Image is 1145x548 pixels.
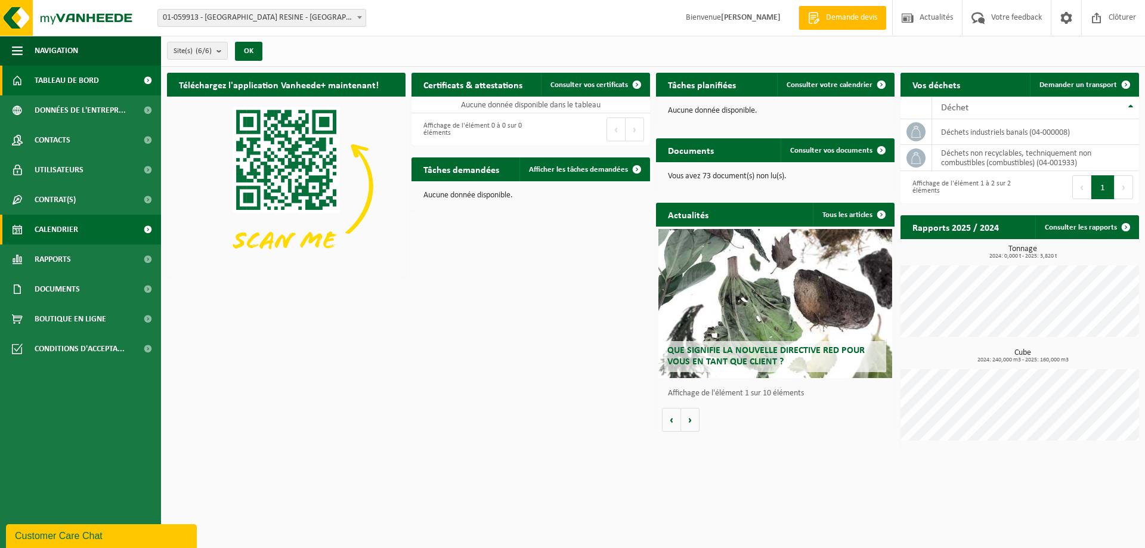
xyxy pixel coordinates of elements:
span: Rapports [35,244,71,274]
span: Contacts [35,125,70,155]
p: Vous avez 73 document(s) non lu(s). [668,172,883,181]
span: Boutique en ligne [35,304,106,334]
h2: Vos déchets [900,73,972,96]
button: Next [1115,175,1133,199]
h3: Cube [906,349,1139,363]
h2: Téléchargez l'application Vanheede+ maintenant! [167,73,391,96]
button: Previous [606,117,626,141]
count: (6/6) [196,47,212,55]
a: Consulter vos certificats [541,73,649,97]
img: Download de VHEPlus App [167,97,406,275]
button: OK [235,42,262,61]
h3: Tonnage [906,245,1139,259]
span: Afficher les tâches demandées [529,166,628,174]
td: déchets non recyclables, techniquement non combustibles (combustibles) (04-001933) [932,145,1139,171]
p: Affichage de l'élément 1 sur 10 éléments [668,389,889,398]
button: Volgende [681,408,700,432]
span: Données de l'entrepr... [35,95,126,125]
span: Consulter vos documents [790,147,872,154]
a: Consulter votre calendrier [777,73,893,97]
span: Conditions d'accepta... [35,334,125,364]
h2: Tâches planifiées [656,73,748,96]
span: 01-059913 - FRANCE RESINE - ST JANS CAPPEL [157,9,366,27]
span: Contrat(s) [35,185,76,215]
a: Consulter les rapports [1035,215,1138,239]
h2: Actualités [656,203,720,226]
a: Demande devis [799,6,886,30]
iframe: chat widget [6,522,199,548]
p: Aucune donnée disponible. [423,191,638,200]
a: Demander un transport [1030,73,1138,97]
h2: Documents [656,138,726,162]
span: Demander un transport [1039,81,1117,89]
span: Consulter vos certificats [550,81,628,89]
a: Afficher les tâches demandées [519,157,649,181]
span: Site(s) [174,42,212,60]
span: Utilisateurs [35,155,83,185]
button: Site(s)(6/6) [167,42,228,60]
span: Déchet [941,103,968,113]
span: Documents [35,274,80,304]
span: Consulter votre calendrier [787,81,872,89]
a: Tous les articles [813,203,893,227]
span: 2024: 240,000 m3 - 2025: 160,000 m3 [906,357,1139,363]
button: Previous [1072,175,1091,199]
div: Affichage de l'élément 1 à 2 sur 2 éléments [906,174,1014,200]
button: 1 [1091,175,1115,199]
a: Que signifie la nouvelle directive RED pour vous en tant que client ? [658,229,892,378]
button: Vorige [662,408,681,432]
p: Aucune donnée disponible. [668,107,883,115]
span: Tableau de bord [35,66,99,95]
h2: Tâches demandées [411,157,511,181]
div: Affichage de l'élément 0 à 0 sur 0 éléments [417,116,525,143]
h2: Rapports 2025 / 2024 [900,215,1011,239]
td: Aucune donnée disponible dans le tableau [411,97,650,113]
a: Consulter vos documents [781,138,893,162]
strong: [PERSON_NAME] [721,13,781,22]
td: déchets industriels banals (04-000008) [932,119,1139,145]
span: Calendrier [35,215,78,244]
span: Que signifie la nouvelle directive RED pour vous en tant que client ? [667,346,865,367]
button: Next [626,117,644,141]
span: 01-059913 - FRANCE RESINE - ST JANS CAPPEL [158,10,366,26]
h2: Certificats & attestations [411,73,534,96]
span: 2024: 0,000 t - 2025: 3,820 t [906,253,1139,259]
span: Navigation [35,36,78,66]
span: Demande devis [823,12,880,24]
